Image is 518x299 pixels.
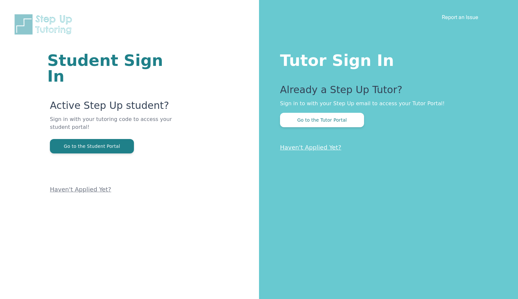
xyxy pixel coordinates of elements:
a: Haven't Applied Yet? [50,186,111,193]
h1: Student Sign In [47,52,180,84]
h1: Tutor Sign In [280,50,492,68]
img: Step Up Tutoring horizontal logo [13,13,76,36]
a: Go to the Student Portal [50,143,134,149]
button: Go to the Student Portal [50,139,134,153]
p: Sign in with your tutoring code to access your student portal! [50,115,180,139]
a: Report an Issue [442,14,478,20]
p: Already a Step Up Tutor? [280,84,492,100]
p: Sign in to with your Step Up email to access your Tutor Portal! [280,100,492,108]
button: Go to the Tutor Portal [280,113,364,127]
a: Go to the Tutor Portal [280,117,364,123]
a: Haven't Applied Yet? [280,144,341,151]
p: Active Step Up student? [50,100,180,115]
